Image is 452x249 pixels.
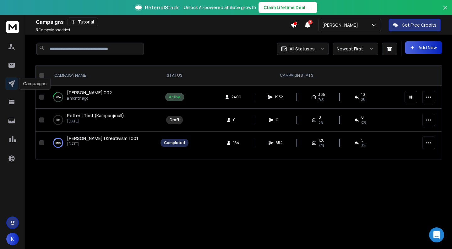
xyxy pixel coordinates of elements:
span: 654 [275,140,283,145]
p: Unlock AI-powered affiliate growth [184,4,256,11]
th: CAMPAIGN NAME [47,65,157,86]
td: 100%[PERSON_NAME] | Kreativism | 001[DATE] [47,132,157,154]
span: 0 [233,117,239,122]
button: K [6,233,19,245]
td: 20%[PERSON_NAME] 002a month ago [47,86,157,109]
button: Tutorial [68,18,98,26]
span: 0 [319,115,321,120]
span: 164 [233,140,239,145]
div: Open Intercom Messenger [429,227,444,242]
p: Get Free Credits [402,22,437,28]
span: 6 [308,20,313,24]
p: 100 % [55,140,61,146]
div: Active [169,95,181,100]
p: 20 % [56,94,61,100]
span: 5 [361,138,363,143]
p: [DATE] [67,119,124,124]
div: Draft [170,117,179,122]
span: 126 [319,138,324,143]
span: 3 % [361,143,366,148]
span: 0% [319,120,323,125]
p: 0 % [57,117,60,123]
span: 77 % [319,143,324,148]
span: 0% [361,120,366,125]
span: 3 [36,27,38,33]
button: Newest First [333,43,378,55]
span: 74 % [318,97,324,102]
div: Campaigns [19,78,51,90]
button: Claim Lifetime Deal→ [259,2,317,13]
span: 0 [276,117,282,122]
th: STATUS [157,65,192,86]
span: 2409 [231,95,241,100]
span: ReferralStack [145,4,179,11]
p: [PERSON_NAME] [322,22,361,28]
button: Get Free Credits [389,19,441,31]
span: 365 [318,92,325,97]
span: 10 [361,92,365,97]
a: [PERSON_NAME] 002 [67,90,112,96]
a: [PERSON_NAME] | Kreativism | 001 [67,135,138,142]
td: 0%Petter | Test (Kampanjmall)[DATE] [47,109,157,132]
p: Campaigns added [36,28,70,33]
button: Add New [405,41,442,54]
th: CAMPAIGN STATS [192,65,401,86]
p: All Statuses [290,46,315,52]
span: → [308,4,312,11]
span: 2 % [361,97,365,102]
div: Campaigns [36,18,291,26]
span: 0 [361,115,364,120]
p: a month ago [67,96,112,101]
span: 1932 [275,95,283,100]
a: Petter | Test (Kampanjmall) [67,112,124,119]
p: [DATE] [67,142,138,147]
div: Completed [164,140,185,145]
button: Close banner [441,4,449,19]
